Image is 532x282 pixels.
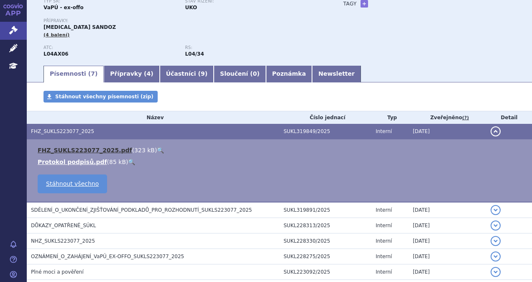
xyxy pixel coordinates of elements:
[55,94,153,100] span: Stáhnout všechny písemnosti (zip)
[38,146,524,154] li: ( )
[491,220,501,231] button: detail
[160,66,214,82] a: Účastníci (9)
[201,70,205,77] span: 9
[409,249,486,264] td: [DATE]
[38,174,107,193] a: Stáhnout všechno
[409,124,486,139] td: [DATE]
[312,66,361,82] a: Newsletter
[279,111,371,124] th: Číslo jednací
[376,207,392,213] span: Interní
[185,45,318,50] p: RS:
[486,111,532,124] th: Detail
[43,91,158,103] a: Stáhnout všechny písemnosti (zip)
[266,66,312,82] a: Poznámka
[134,147,155,154] span: 323 kB
[109,159,126,165] span: 85 kB
[409,218,486,233] td: [DATE]
[43,32,70,38] span: (4 balení)
[376,238,392,244] span: Interní
[31,238,95,244] span: NHZ_SUKLS223077_2025
[31,207,252,213] span: SDĚLENÍ_O_UKONČENÍ_ZJIŠŤOVÁNÍ_PODKLADŮ_PRO_ROZHODNUTÍ_SUKLS223077_2025
[185,5,197,10] strong: UKO
[214,66,266,82] a: Sloučení (0)
[31,128,94,134] span: FHZ_SUKLS223077_2025
[491,267,501,277] button: detail
[409,111,486,124] th: Zveřejněno
[491,251,501,261] button: detail
[104,66,159,82] a: Přípravky (4)
[91,70,95,77] span: 7
[376,223,392,228] span: Interní
[43,45,176,50] p: ATC:
[279,218,371,233] td: SUKL228313/2025
[491,205,501,215] button: detail
[491,236,501,246] button: detail
[31,269,84,275] span: Plné moci a pověření
[409,233,486,249] td: [DATE]
[38,158,524,166] li: ( )
[128,159,135,165] a: 🔍
[43,5,84,10] strong: VaPÚ - ex-offo
[279,249,371,264] td: SUKL228275/2025
[376,269,392,275] span: Interní
[43,18,327,23] p: Přípravky:
[371,111,409,124] th: Typ
[491,126,501,136] button: detail
[157,147,164,154] a: 🔍
[31,223,96,228] span: DŮKAZY_OPATŘENÉ_SÚKL
[279,264,371,280] td: SUKL223092/2025
[147,70,151,77] span: 4
[409,264,486,280] td: [DATE]
[462,115,469,121] abbr: (?)
[253,70,257,77] span: 0
[279,124,371,139] td: SUKL319849/2025
[376,128,392,134] span: Interní
[279,233,371,249] td: SUKL228330/2025
[31,254,184,259] span: OZNÁMENÍ_O_ZAHÁJENÍ_VaPÚ_EX-OFFO_SUKLS223077_2025
[38,147,132,154] a: FHZ_SUKLS223077_2025.pdf
[27,111,279,124] th: Název
[409,202,486,218] td: [DATE]
[185,51,204,57] strong: pomalidomid
[38,159,107,165] a: Protokol podpisů.pdf
[279,202,371,218] td: SUKL319891/2025
[43,51,69,57] strong: POMALIDOMID
[43,24,116,30] span: [MEDICAL_DATA] SANDOZ
[43,66,104,82] a: Písemnosti (7)
[376,254,392,259] span: Interní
